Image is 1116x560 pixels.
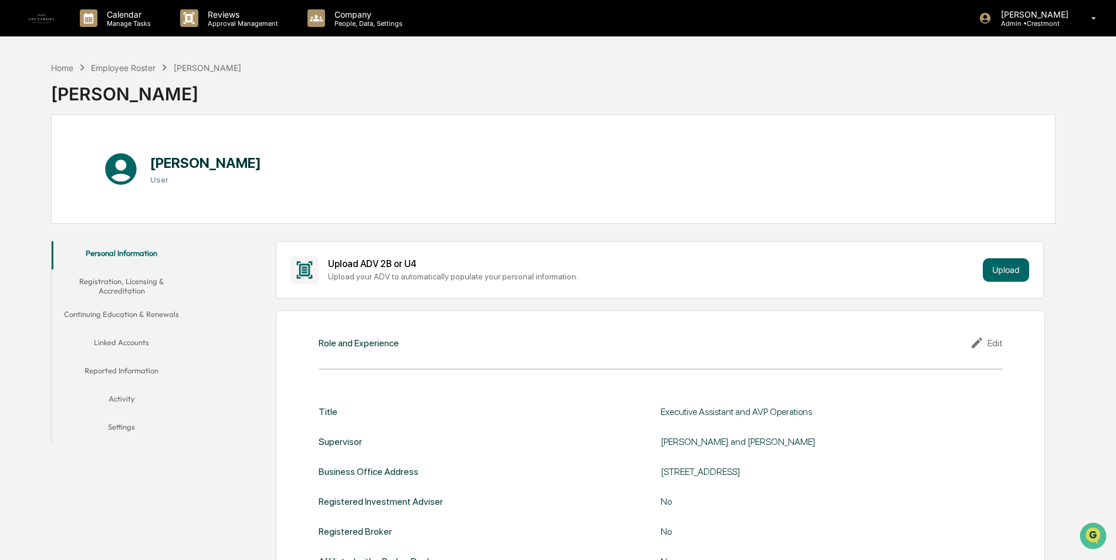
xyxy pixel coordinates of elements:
[80,143,150,164] a: 🗄️Attestations
[970,336,1003,350] div: Edit
[12,149,21,158] div: 🖐️
[12,90,33,111] img: 1746055101610-c473b297-6a78-478c-a979-82029cc54cd1
[319,496,443,507] div: Registered Investment Adviser
[661,436,954,447] div: [PERSON_NAME] and [PERSON_NAME]
[1078,521,1110,553] iframe: Open customer support
[52,415,192,443] button: Settings
[325,19,408,28] p: People, Data, Settings
[117,199,142,208] span: Pylon
[198,19,284,28] p: Approval Management
[97,148,146,160] span: Attestations
[12,25,214,43] p: How can we help?
[661,466,954,477] div: [STREET_ADDRESS]
[28,4,56,32] img: logo
[319,406,337,417] div: Title
[319,338,399,349] div: Role and Experience
[983,258,1029,282] button: Upload
[51,63,73,73] div: Home
[40,90,192,102] div: Start new chat
[199,93,214,107] button: Start new chat
[23,148,76,160] span: Preclearance
[91,63,155,73] div: Employee Roster
[198,9,284,19] p: Reviews
[319,466,418,477] div: Business Office Address
[150,175,261,184] h3: User
[7,166,79,187] a: 🔎Data Lookup
[319,436,362,447] div: Supervisor
[7,143,80,164] a: 🖐️Preclearance
[661,406,954,417] div: Executive Assistant and AVP Operations
[52,241,192,444] div: secondary tabs example
[85,149,94,158] div: 🗄️
[328,272,978,281] div: Upload your ADV to automatically populate your personal information.
[52,330,192,359] button: Linked Accounts
[174,63,241,73] div: [PERSON_NAME]
[83,198,142,208] a: Powered byPylon
[992,9,1074,19] p: [PERSON_NAME]
[52,241,192,269] button: Personal Information
[97,19,157,28] p: Manage Tasks
[52,387,192,415] button: Activity
[52,269,192,303] button: Registration, Licensing & Accreditation
[52,359,192,387] button: Reported Information
[661,526,954,537] div: No
[51,74,241,104] div: [PERSON_NAME]
[52,302,192,330] button: Continuing Education & Renewals
[661,496,954,507] div: No
[12,171,21,181] div: 🔎
[325,9,408,19] p: Company
[150,154,261,171] h1: [PERSON_NAME]
[328,258,978,269] div: Upload ADV 2B or U4
[23,170,74,182] span: Data Lookup
[319,526,392,537] div: Registered Broker
[40,102,148,111] div: We're available if you need us!
[97,9,157,19] p: Calendar
[992,19,1074,28] p: Admin • Crestmont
